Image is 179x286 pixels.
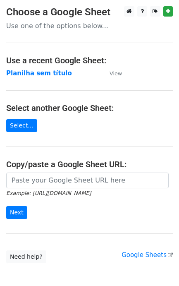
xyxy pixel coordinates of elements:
[6,173,169,188] input: Paste your Google Sheet URL here
[6,55,173,65] h4: Use a recent Google Sheet:
[6,119,37,132] a: Select...
[110,70,122,77] small: View
[6,22,173,30] p: Use one of the options below...
[6,70,72,77] a: Planilha sem título
[101,70,122,77] a: View
[6,103,173,113] h4: Select another Google Sheet:
[122,251,173,259] a: Google Sheets
[6,206,27,219] input: Next
[6,6,173,18] h3: Choose a Google Sheet
[6,250,46,263] a: Need help?
[6,190,91,196] small: Example: [URL][DOMAIN_NAME]
[6,159,173,169] h4: Copy/paste a Google Sheet URL:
